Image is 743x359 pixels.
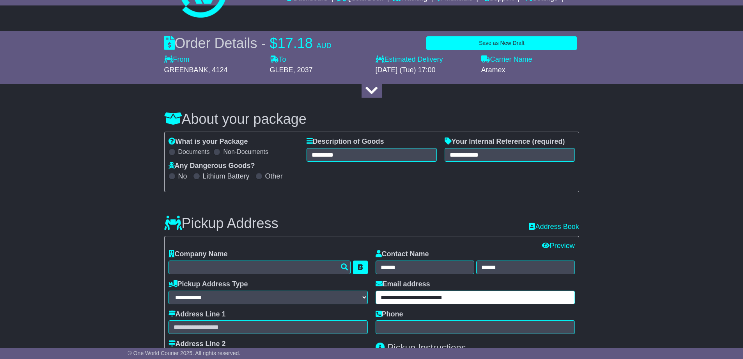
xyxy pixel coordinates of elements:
label: Company Name [168,250,228,259]
label: Email address [376,280,430,289]
label: Your Internal Reference (required) [445,138,565,146]
span: 17.18 [278,35,313,51]
label: Lithium Battery [203,172,250,181]
label: Documents [178,148,210,155]
label: Address Line 2 [168,340,226,348]
button: Save as New Draft [426,36,577,50]
h3: About your package [164,111,579,127]
label: Carrier Name [481,55,532,64]
label: Description of Goods [307,138,384,146]
label: Contact Name [376,250,429,259]
span: AUD [317,42,332,50]
span: $ [270,35,278,51]
span: © One World Courier 2025. All rights reserved. [128,350,241,356]
span: GLEBE [270,66,293,74]
label: To [270,55,286,64]
label: No [178,172,187,181]
label: What is your Package [168,138,248,146]
div: Aramex [481,66,579,75]
span: GREENBANK [164,66,208,74]
label: Any Dangerous Goods? [168,162,255,170]
label: Phone [376,310,403,319]
span: , 2037 [293,66,313,74]
a: Address Book [529,223,579,231]
div: Order Details - [164,35,332,52]
span: Pickup Instructions [387,342,466,353]
label: Pickup Address Type [168,280,248,289]
div: [DATE] (Tue) 17:00 [376,66,473,75]
h3: Pickup Address [164,216,278,231]
label: Other [265,172,283,181]
label: Non-Documents [223,148,268,155]
label: From [164,55,190,64]
span: , 4124 [208,66,228,74]
label: Estimated Delivery [376,55,473,64]
label: Address Line 1 [168,310,226,319]
a: Preview [542,242,575,250]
